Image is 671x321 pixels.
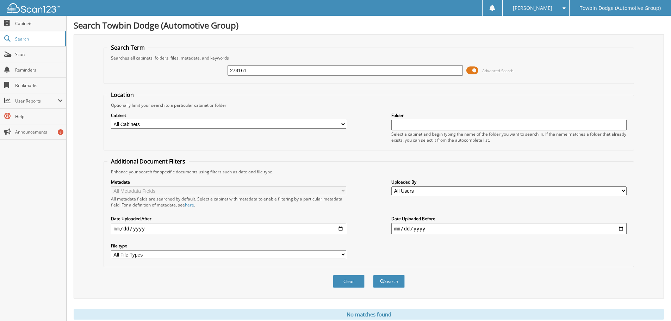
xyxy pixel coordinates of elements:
[391,216,627,222] label: Date Uploaded Before
[15,67,63,73] span: Reminders
[333,275,365,288] button: Clear
[15,51,63,57] span: Scan
[111,179,346,185] label: Metadata
[107,169,630,175] div: Enhance your search for specific documents using filters such as date and file type.
[373,275,405,288] button: Search
[7,3,60,13] img: scan123-logo-white.svg
[391,112,627,118] label: Folder
[111,216,346,222] label: Date Uploaded After
[15,129,63,135] span: Announcements
[15,20,63,26] span: Cabinets
[185,202,194,208] a: here
[111,243,346,249] label: File type
[15,36,62,42] span: Search
[391,179,627,185] label: Uploaded By
[391,223,627,234] input: end
[107,102,630,108] div: Optionally limit your search to a particular cabinet or folder
[107,91,137,99] legend: Location
[15,82,63,88] span: Bookmarks
[74,19,664,31] h1: Search Towbin Dodge (Automotive Group)
[58,129,63,135] div: 6
[107,158,189,165] legend: Additional Document Filters
[580,6,661,10] span: Towbin Dodge (Automotive Group)
[15,113,63,119] span: Help
[482,68,514,73] span: Advanced Search
[111,112,346,118] label: Cabinet
[107,55,630,61] div: Searches all cabinets, folders, files, metadata, and keywords
[107,44,148,51] legend: Search Term
[74,309,664,320] div: No matches found
[15,98,58,104] span: User Reports
[111,223,346,234] input: start
[391,131,627,143] div: Select a cabinet and begin typing the name of the folder you want to search in. If the name match...
[111,196,346,208] div: All metadata fields are searched by default. Select a cabinet with metadata to enable filtering b...
[513,6,552,10] span: [PERSON_NAME]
